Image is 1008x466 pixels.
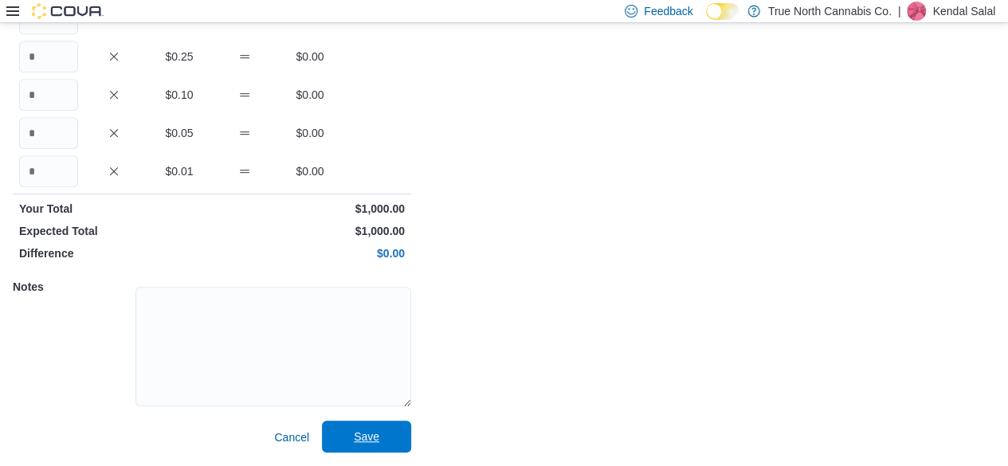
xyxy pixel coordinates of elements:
p: $0.25 [150,49,209,65]
img: Cova [32,3,104,19]
p: $0.00 [280,87,339,103]
button: Cancel [268,421,316,453]
p: $1,000.00 [215,201,405,217]
input: Quantity [19,41,78,72]
span: Save [354,429,379,444]
p: Difference [19,245,209,261]
input: Dark Mode [706,3,739,20]
button: Save [322,421,411,452]
p: Your Total [19,201,209,217]
p: Expected Total [19,223,209,239]
input: Quantity [19,155,78,187]
p: Kendal Salal [932,2,995,21]
input: Quantity [19,79,78,111]
p: $0.01 [150,163,209,179]
p: True North Cannabis Co. [768,2,892,21]
p: $0.00 [280,163,339,179]
div: Kendal Salal [907,2,926,21]
span: Feedback [644,3,692,19]
input: Quantity [19,117,78,149]
p: | [898,2,901,21]
p: $0.00 [280,49,339,65]
p: $0.00 [280,125,339,141]
p: $0.00 [215,245,405,261]
p: $0.05 [150,125,209,141]
span: Dark Mode [706,20,707,21]
p: $1,000.00 [215,223,405,239]
p: $0.10 [150,87,209,103]
span: Cancel [274,429,309,445]
h5: Notes [13,271,132,303]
